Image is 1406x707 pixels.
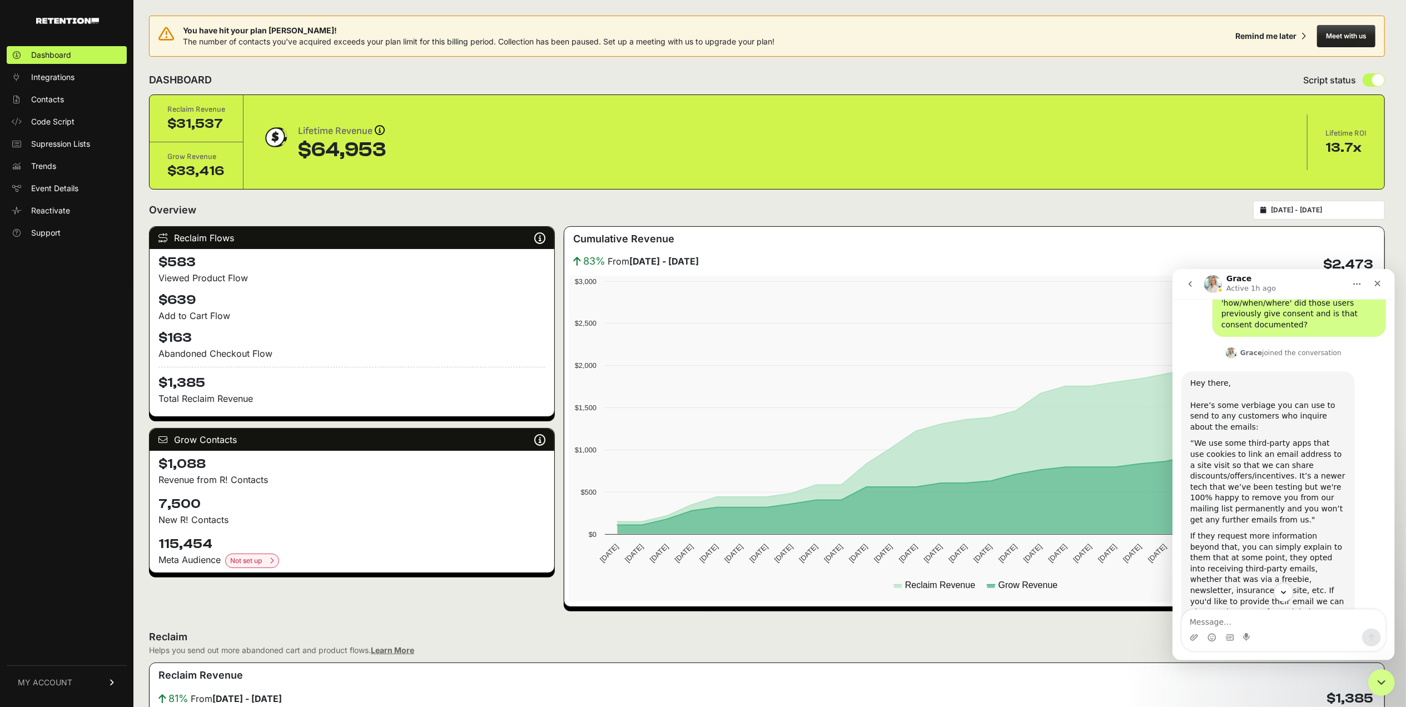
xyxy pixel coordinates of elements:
[158,392,545,405] p: Total Reclaim Revenue
[1235,31,1296,42] div: Remind me later
[31,227,61,238] span: Support
[183,37,774,46] span: The number of contacts you've acquired exceeds your plan limit for this billing period. Collectio...
[123,66,187,73] div: Keywords by Traffic
[18,677,72,688] span: MY ACCOUNT
[111,64,120,73] img: tab_keywords_by_traffic_grey.svg
[31,116,74,127] span: Code Script
[167,104,225,115] div: Reclaim Revenue
[922,542,944,564] text: [DATE]
[102,314,121,333] button: Scroll to bottom
[68,80,90,88] b: Grace
[183,25,774,36] span: You have hit your plan [PERSON_NAME]!
[53,364,62,373] button: Gif picker
[35,364,44,373] button: Emoji picker
[149,629,414,645] h2: Reclaim
[1368,669,1395,696] iframe: Intercom live chat
[150,227,554,249] div: Reclaim Flows
[581,488,597,496] text: $500
[608,255,699,268] span: From
[1146,542,1168,564] text: [DATE]
[648,542,670,564] text: [DATE]
[905,580,975,590] text: Reclaim Revenue
[7,224,127,242] a: Support
[673,542,695,564] text: [DATE]
[997,542,1019,564] text: [DATE]
[629,256,699,267] strong: [DATE] - [DATE]
[575,319,597,327] text: $2,500
[18,18,27,27] img: logo_orange.svg
[9,341,213,360] textarea: Message…
[18,169,173,256] div: “We use some third-party apps that use cookies to link an email address to a site visit so that w...
[42,66,100,73] div: Domain Overview
[723,542,745,564] text: [DATE]
[897,542,919,564] text: [DATE]
[1325,139,1367,157] div: 13.7x
[68,79,169,89] div: joined the conversation
[31,138,90,150] span: Supression Lists
[190,360,208,377] button: Send a message…
[371,645,414,655] a: Learn More
[872,542,894,564] text: [DATE]
[7,665,127,699] a: MY ACCOUNT
[7,46,127,64] a: Dashboard
[167,151,225,162] div: Grow Revenue
[158,668,243,683] h3: Reclaim Revenue
[298,139,386,161] div: $64,953
[583,253,605,269] span: 83%
[31,161,56,172] span: Trends
[623,542,645,564] text: [DATE]
[18,262,173,360] div: If they request more information beyond that, you can simply explain to them that at some point, ...
[7,157,127,175] a: Trends
[1022,542,1044,564] text: [DATE]
[773,542,794,564] text: [DATE]
[1122,542,1144,564] text: [DATE]
[158,535,545,553] h4: 115,454
[9,102,182,366] div: Hey there,Here’s some verbiage you can use to send to any customers who inquire about the emails:...
[30,64,39,73] img: tab_domain_overview_orange.svg
[158,473,545,486] p: Revenue from R! Contacts
[191,692,282,705] span: From
[158,553,545,568] div: Meta Audience
[31,18,54,27] div: v 4.0.25
[158,271,545,285] div: Viewed Product Flow
[158,367,545,392] h4: $1,385
[29,29,122,38] div: Domain: [DOMAIN_NAME]
[823,542,844,564] text: [DATE]
[31,183,78,194] span: Event Details
[149,645,414,656] div: Helps you send out more abandoned cart and product flows.
[698,542,720,564] text: [DATE]
[18,109,173,163] div: Hey there, Here’s some verbiage you can use to send to any customers who inquire about the emails:
[31,205,70,216] span: Reactivate
[1325,128,1367,139] div: Lifetime ROI
[9,77,213,102] div: Grace says…
[748,542,769,564] text: [DATE]
[599,542,620,564] text: [DATE]
[573,231,674,247] h3: Cumulative Revenue
[167,162,225,180] div: $33,416
[575,404,597,412] text: $1,500
[575,361,597,370] text: $2,000
[1047,542,1069,564] text: [DATE]
[798,542,819,564] text: [DATE]
[158,513,545,526] p: New R! Contacts
[167,115,225,133] div: $31,537
[972,542,994,564] text: [DATE]
[31,49,71,61] span: Dashboard
[158,253,545,271] h4: $583
[31,94,64,105] span: Contacts
[589,530,597,539] text: $0
[53,78,64,89] img: Profile image for Grace
[7,202,127,220] a: Reactivate
[947,542,969,564] text: [DATE]
[1072,542,1094,564] text: [DATE]
[149,72,212,88] h2: DASHBOARD
[71,364,80,373] button: Start recording
[158,329,545,347] h4: $163
[575,277,597,286] text: $3,000
[7,68,127,86] a: Integrations
[575,446,597,454] text: $1,000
